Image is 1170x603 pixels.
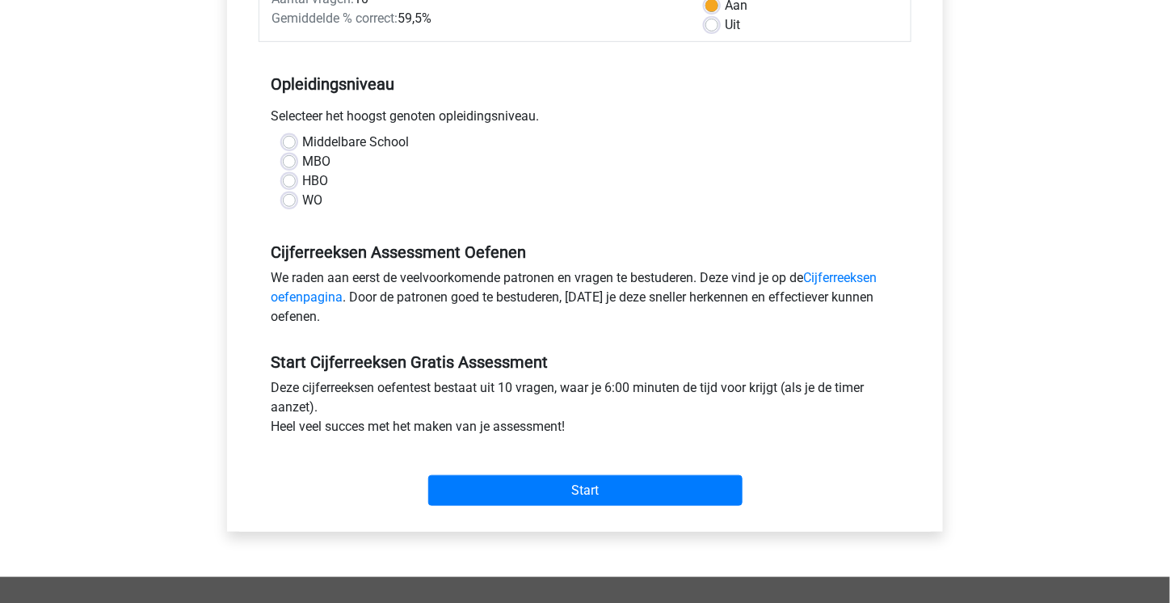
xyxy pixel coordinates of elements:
[259,9,693,28] div: 59,5%
[271,11,398,26] span: Gemiddelde % correct:
[271,242,899,262] h5: Cijferreeksen Assessment Oefenen
[271,68,899,100] h5: Opleidingsniveau
[259,378,911,443] div: Deze cijferreeksen oefentest bestaat uit 10 vragen, waar je 6:00 minuten de tijd voor krijgt (als...
[302,133,409,152] label: Middelbare School
[725,15,740,35] label: Uit
[302,171,328,191] label: HBO
[428,475,743,506] input: Start
[259,107,911,133] div: Selecteer het hoogst genoten opleidingsniveau.
[302,152,330,171] label: MBO
[259,268,911,333] div: We raden aan eerst de veelvoorkomende patronen en vragen te bestuderen. Deze vind je op de . Door...
[271,352,899,372] h5: Start Cijferreeksen Gratis Assessment
[302,191,322,210] label: WO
